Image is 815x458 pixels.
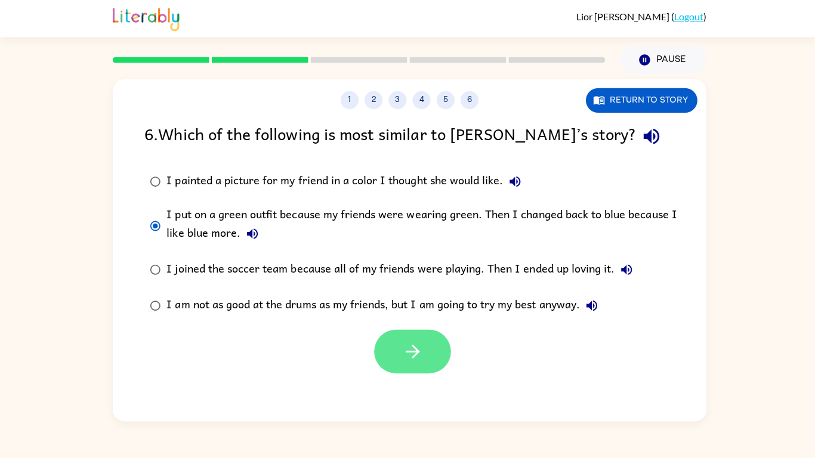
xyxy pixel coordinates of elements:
a: Logout [671,11,700,22]
button: Pause [616,46,703,73]
button: I joined the soccer team because all of my friends were playing. Then I ended up loving it. [612,256,635,280]
button: 3 [387,91,405,109]
button: 5 [434,91,452,109]
button: I painted a picture for my friend in a color I thought she would like. [501,169,524,193]
button: Return to story [583,88,694,112]
img: Literably [112,5,178,31]
div: ( ) [573,11,703,22]
div: I put on a green outfit because my friends were wearing green. Then I changed back to blue becaus... [166,205,687,245]
div: I painted a picture for my friend in a color I thought she would like. [166,169,524,193]
button: I put on a green outfit because my friends were wearing green. Then I changed back to blue becaus... [239,221,263,245]
button: I am not as good at the drums as my friends, but I am going to try my best anyway. [577,292,601,316]
div: I am not as good at the drums as my friends, but I am going to try my best anyway. [166,292,601,316]
div: 6 . Which of the following is most similar to [PERSON_NAME]’s story? [144,120,671,151]
button: 1 [339,91,357,109]
span: Lior [PERSON_NAME] [573,11,668,22]
div: I joined the soccer team because all of my friends were playing. Then I ended up loving it. [166,256,635,280]
button: 4 [410,91,428,109]
button: 2 [363,91,381,109]
button: 6 [458,91,476,109]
